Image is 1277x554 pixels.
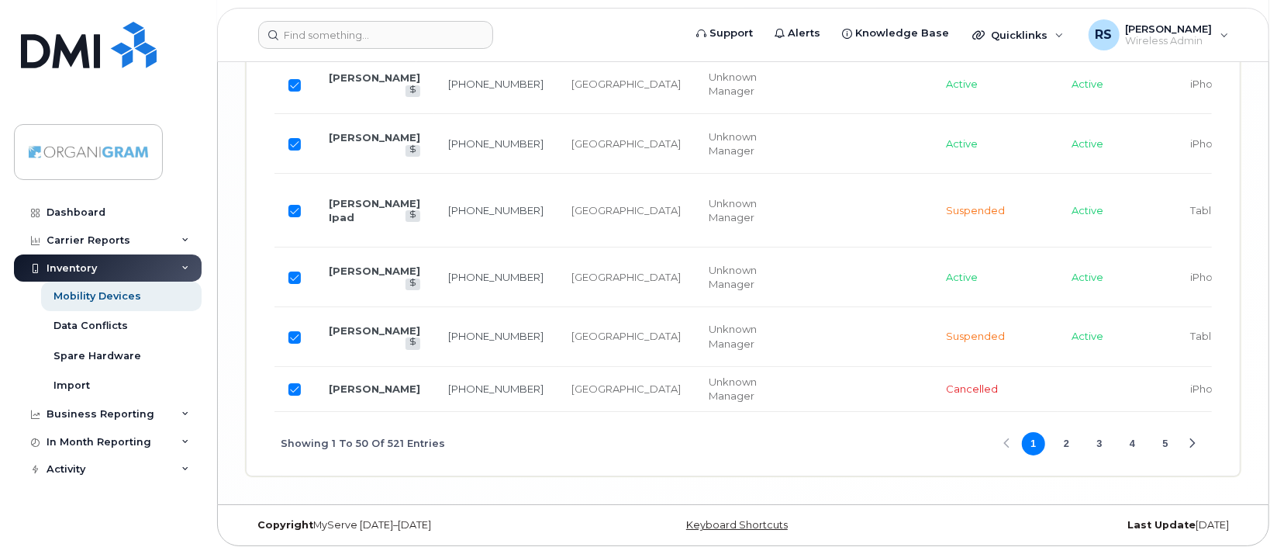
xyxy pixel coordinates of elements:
[1190,137,1226,150] span: iPhone
[1127,519,1196,531] strong: Last Update
[571,330,681,342] span: [GEOGRAPHIC_DATA]
[448,330,544,342] a: [PHONE_NUMBER]
[764,18,831,49] a: Alerts
[709,130,775,158] div: Unknown Manager
[448,78,544,90] a: [PHONE_NUMBER]
[946,383,998,395] span: Cancelled
[1096,26,1113,44] span: RS
[406,145,420,157] a: View Last Bill
[257,519,313,531] strong: Copyright
[329,71,420,84] a: [PERSON_NAME]
[709,196,775,225] div: Unknown Manager
[571,204,681,216] span: [GEOGRAPHIC_DATA]
[246,519,578,531] div: MyServe [DATE]–[DATE]
[329,197,420,224] a: [PERSON_NAME] Ipad
[258,21,493,49] input: Find something...
[329,383,420,395] a: [PERSON_NAME]
[1126,35,1213,47] span: Wireless Admin
[1126,23,1213,35] span: [PERSON_NAME]
[946,137,978,150] span: Active
[946,330,1005,342] span: Suspended
[831,18,960,49] a: Knowledge Base
[281,432,445,455] span: Showing 1 To 50 Of 521 Entries
[946,271,978,283] span: Active
[329,265,420,277] a: [PERSON_NAME]
[1181,432,1204,455] button: Next Page
[709,322,775,351] div: Unknown Manager
[329,324,420,337] a: [PERSON_NAME]
[406,210,420,222] a: View Last Bill
[1154,432,1177,455] button: Page 5
[329,131,420,144] a: [PERSON_NAME]
[1072,204,1103,216] span: Active
[686,519,788,531] a: Keyboard Shortcuts
[946,78,978,90] span: Active
[709,26,753,41] span: Support
[909,519,1241,531] div: [DATE]
[685,18,764,49] a: Support
[1190,271,1226,283] span: iPhone
[406,279,420,290] a: View Last Bill
[571,383,681,395] span: [GEOGRAPHIC_DATA]
[1190,383,1226,395] span: iPhone
[448,271,544,283] a: [PHONE_NUMBER]
[1121,432,1144,455] button: Page 4
[1190,330,1222,342] span: Tablet
[1054,432,1078,455] button: Page 2
[1190,78,1226,90] span: iPhone
[1088,432,1111,455] button: Page 3
[855,26,949,41] span: Knowledge Base
[1190,204,1222,216] span: Tablet
[709,375,775,403] div: Unknown Manager
[1022,432,1045,455] button: Page 1
[991,29,1047,41] span: Quicklinks
[571,137,681,150] span: [GEOGRAPHIC_DATA]
[1078,19,1240,50] div: Ramzi Saba
[961,19,1075,50] div: Quicklinks
[709,263,775,292] div: Unknown Manager
[1072,78,1103,90] span: Active
[571,78,681,90] span: [GEOGRAPHIC_DATA]
[1072,330,1103,342] span: Active
[448,137,544,150] a: [PHONE_NUMBER]
[1072,137,1103,150] span: Active
[448,383,544,395] a: [PHONE_NUMBER]
[709,70,775,99] div: Unknown Manager
[788,26,820,41] span: Alerts
[406,85,420,97] a: View Last Bill
[448,204,544,216] a: [PHONE_NUMBER]
[571,271,681,283] span: [GEOGRAPHIC_DATA]
[406,338,420,349] a: View Last Bill
[1072,271,1103,283] span: Active
[946,204,1005,216] span: Suspended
